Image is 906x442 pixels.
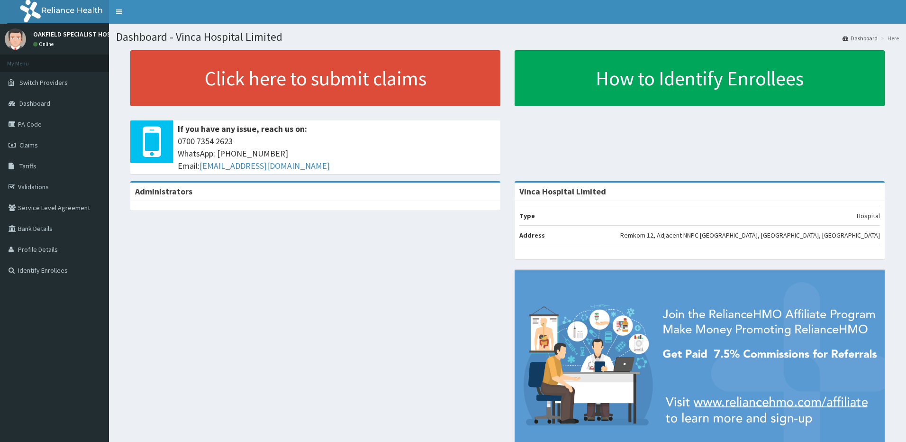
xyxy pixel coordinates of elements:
[843,34,878,42] a: Dashboard
[19,78,68,87] span: Switch Providers
[178,135,496,172] span: 0700 7354 2623 WhatsApp: [PHONE_NUMBER] Email:
[33,31,127,37] p: OAKFIELD SPECIALIST HOSPITAL
[857,211,880,221] p: Hospital
[620,230,880,240] p: Remkom 12, Adjacent NNPC [GEOGRAPHIC_DATA], [GEOGRAPHIC_DATA], [GEOGRAPHIC_DATA]
[519,186,606,197] strong: Vinca Hospital Limited
[879,34,899,42] li: Here
[19,141,38,149] span: Claims
[116,31,899,43] h1: Dashboard - Vinca Hospital Limited
[33,41,56,47] a: Online
[178,123,307,134] b: If you have any issue, reach us on:
[19,99,50,108] span: Dashboard
[519,231,545,239] b: Address
[199,160,330,171] a: [EMAIL_ADDRESS][DOMAIN_NAME]
[19,162,36,170] span: Tariffs
[135,186,192,197] b: Administrators
[5,28,26,50] img: User Image
[519,212,535,220] b: Type
[130,50,500,106] a: Click here to submit claims
[515,50,885,106] a: How to Identify Enrollees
